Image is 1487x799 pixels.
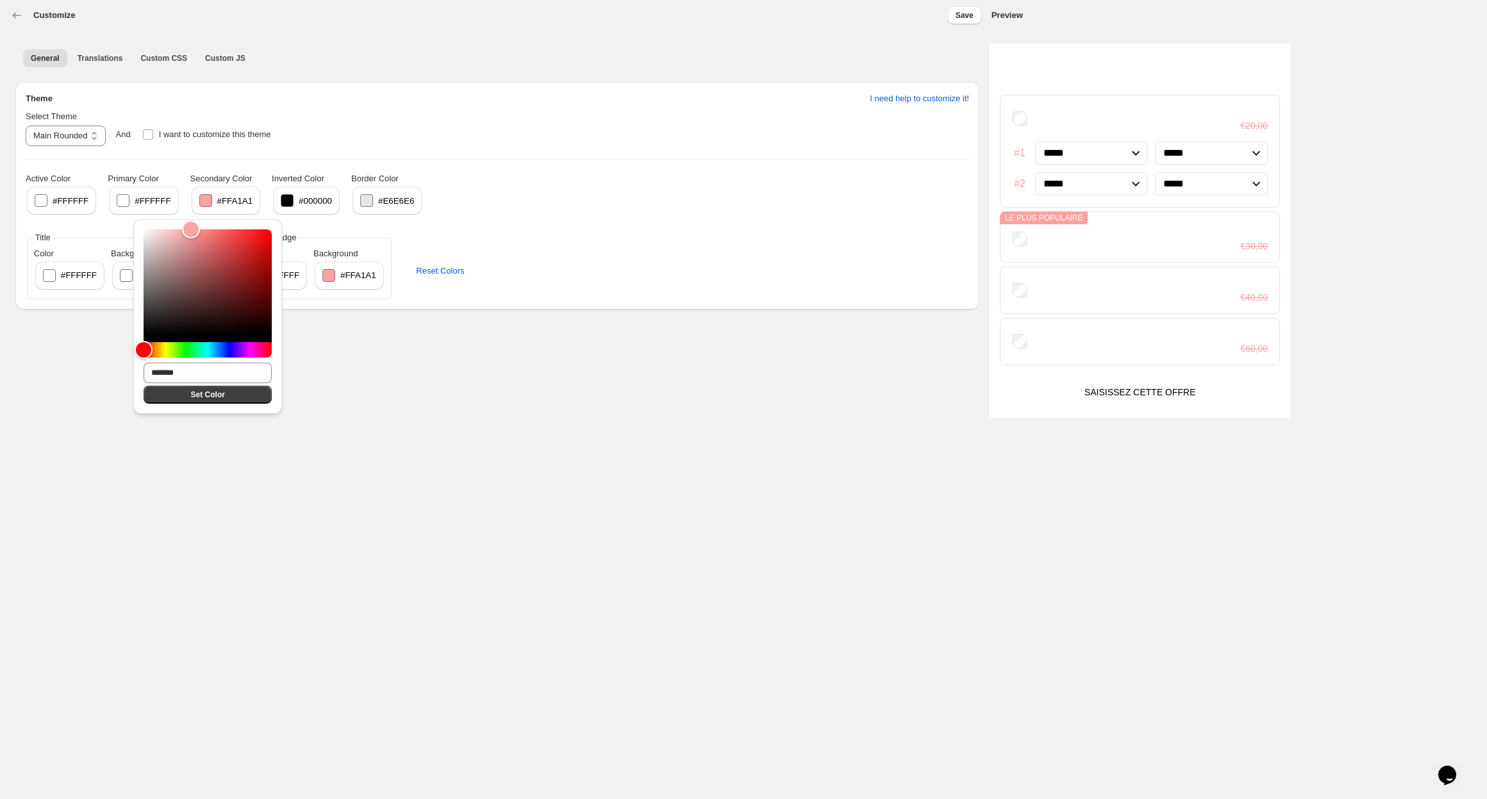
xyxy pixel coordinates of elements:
[1236,242,1268,251] span: €30,00
[862,88,977,110] button: Add variant
[315,261,384,290] button: #ffa1a1
[116,128,131,141] span: And
[191,390,225,400] span: Set Color
[1012,231,1027,247] input: Achetez 3 et obtenez 15% de réduction
[1433,748,1474,786] iframe: chat widget
[378,196,414,206] div: #E6E6E6
[144,342,272,358] div: Hue
[1012,147,1027,160] span: #1
[1225,330,1268,353] div: Total savings
[1012,283,1027,298] input: Achetez 4 et obtenez €10,00 de réduction
[190,174,253,183] span: Secondary Color
[340,270,376,280] div: #ffa1a1
[1236,293,1268,302] span: €40,00
[272,174,324,183] span: Inverted Color
[1012,334,1027,349] input: Achetez 5 et obtenez 1 gratuitement
[299,196,332,206] div: #000000
[144,229,272,334] div: Color
[416,266,464,276] span: Reset Colors
[108,174,158,183] span: Primary Color
[140,53,187,63] span: Custom CSS
[1000,68,1159,81] h4: Achetez plus et économisez
[217,196,253,206] div: #FFA1A1
[34,231,52,244] legend: Title
[61,270,97,280] div: #ffffff
[1225,227,1268,251] div: Total savings
[1035,335,1200,347] span: Achetez 5 et obtenez 1 gratuitement
[205,53,245,63] span: Custom JS
[1236,344,1268,353] span: €60,00
[159,129,271,139] span: I want to customize this theme
[1005,214,1083,222] h5: LE PLUS POPULAIRE
[1000,377,1280,408] button: SAISISSEZ CETTE OFFRE
[313,249,358,258] span: Background
[1035,284,1225,296] span: Achetez 4 et obtenez €10,00 de réduction
[26,92,870,105] h2: Theme
[78,53,123,63] span: Translations
[948,6,981,24] button: Save
[1012,177,1027,190] span: #2
[1035,233,1214,245] span: Achetez 3 et obtenez 15% de réduction
[1236,330,1268,340] span: €50,00
[408,262,472,280] button: Reset Colors
[33,9,76,22] h3: Customize
[403,231,464,299] div: By clicking you are reseting to the selected theme colors.
[1012,111,1027,126] input: Achetez 2 et obtenez 10% de réduction
[135,196,170,206] div: #ffffff
[273,186,340,215] button: #000000
[26,110,77,123] label: Select Theme
[192,186,261,215] button: #FFA1A1
[31,53,60,63] span: General
[1035,112,1224,124] span: Achetez 2 et obtenez 10% de réduction
[1236,227,1268,238] span: €25,50
[870,94,969,104] span: I need help to customize it!
[26,174,71,183] span: Active Color
[111,249,155,258] span: Background
[1236,107,1268,117] span: €18,00
[144,386,272,404] button: Set Color
[1236,279,1268,289] span: €30,00
[109,186,178,215] button: #ffffff
[351,174,399,183] span: Border Color
[27,186,96,215] button: #ffffff
[353,186,422,215] button: #E6E6E6
[112,261,208,290] button: transparent
[956,10,974,21] span: Save
[1236,121,1268,130] span: €20,00
[1225,279,1268,302] div: Total savings
[1225,107,1268,130] div: Total savings
[992,9,1023,22] h2: Preview
[34,249,54,258] span: Color
[53,196,88,206] div: #ffffff
[35,261,104,290] button: #ffffff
